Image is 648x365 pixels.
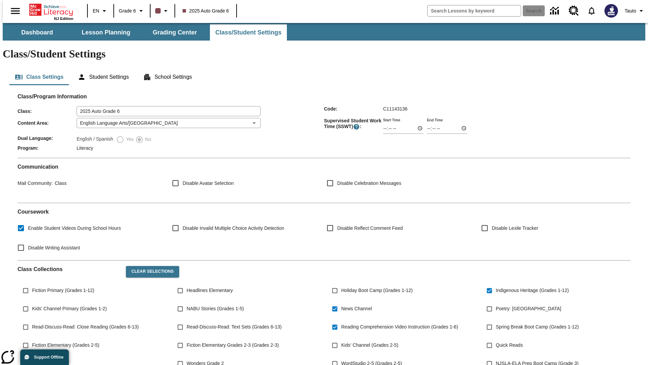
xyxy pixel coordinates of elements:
[341,323,458,331] span: Reading Comprehension Video Instruction (Grades 1-6)
[29,3,73,17] a: Home
[29,2,73,21] div: Home
[427,117,443,122] label: End Time
[18,164,630,170] h2: Communication
[141,24,209,41] button: Grading Center
[496,323,579,331] span: Spring Break Boot Camp (Grades 1-12)
[18,136,77,141] span: Dual Language :
[18,266,120,272] h2: Class Collections
[77,136,113,144] label: English / Spanish
[496,342,523,349] span: Quick Reads
[383,117,400,122] label: Start Time
[341,305,372,312] span: News Channel
[183,7,229,15] span: 2025 Auto Grade 6
[18,180,53,186] span: Mail Community :
[143,136,151,143] span: No
[18,145,77,151] span: Program :
[625,7,636,15] span: Tauto
[546,2,565,20] a: Data Center
[5,1,25,21] button: Open side menu
[90,5,111,17] button: Language: EN, Select a language
[72,24,140,41] button: Lesson Planning
[18,100,630,152] div: Class/Program Information
[53,180,66,186] span: Class
[18,164,630,197] div: Communication
[187,342,279,349] span: Fiction Elementary Grades 2-3 (Grades 2-3)
[18,209,630,255] div: Coursework
[183,225,284,232] span: Disable Invalid Multiple Choice Activity Detection
[32,287,94,294] span: Fiction Primary (Grades 1-12)
[341,342,398,349] span: Kids' Channel (Grades 2-5)
[20,349,69,365] button: Support Offline
[72,69,134,85] button: Student Settings
[428,5,521,16] input: search field
[32,323,139,331] span: Read-Discuss-Read: Close Reading (Grades 6-13)
[496,287,569,294] span: Indigenous Heritage (Grades 1-12)
[77,145,93,151] span: Literacy
[18,120,77,126] span: Content Area :
[93,7,99,15] span: EN
[9,69,639,85] div: Class/Student Settings
[3,24,288,41] div: SubNavbar
[324,118,383,130] span: Supervised Student Work Time (SSWT) :
[496,305,561,312] span: Poetry: [GEOGRAPHIC_DATA]
[153,5,172,17] button: Class color is dark brown. Change class color
[28,225,121,232] span: Enable Student Videos During School Hours
[126,266,179,277] button: Clear Selections
[187,323,281,331] span: Read-Discuss-Read: Text Sets (Grades 6-13)
[210,24,287,41] button: Class/Student Settings
[492,225,538,232] span: Disable Lexile Tracker
[138,69,197,85] button: School Settings
[124,136,134,143] span: Yes
[337,225,403,232] span: Disable Reflect Comment Feed
[34,355,63,360] span: Support Offline
[77,118,261,128] div: English Language Arts/[GEOGRAPHIC_DATA]
[622,5,648,17] button: Profile/Settings
[119,7,136,15] span: Grade 6
[3,24,71,41] button: Dashboard
[337,180,401,187] span: Disable Celebration Messages
[353,123,360,130] button: Supervised Student Work Time is the timeframe when students can take LevelSet and when lessons ar...
[3,48,645,60] h1: Class/Student Settings
[28,244,80,251] span: Disable Writing Assistant
[583,2,600,20] a: Notifications
[383,106,407,112] span: C11143136
[32,305,107,312] span: Kids' Channel Primary (Grades 1-2)
[3,23,645,41] div: SubNavbar
[116,5,148,17] button: Grade: Grade 6, Select a grade
[18,209,630,215] h2: Course work
[187,287,233,294] span: Headlines Elementary
[341,287,413,294] span: Holiday Boot Camp (Grades 1-12)
[18,108,77,114] span: Class :
[9,69,69,85] button: Class Settings
[324,106,383,112] span: Code :
[77,106,261,116] input: Class
[32,342,99,349] span: Fiction Elementary (Grades 2-5)
[18,93,630,100] h2: Class/Program Information
[187,305,244,312] span: NABU Stories (Grades 1-5)
[600,2,622,20] button: Select a new avatar
[604,4,618,18] img: Avatar
[565,2,583,20] a: Resource Center, Will open in new tab
[54,17,73,21] span: NJ Edition
[183,180,234,187] span: Disable Avatar Selection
